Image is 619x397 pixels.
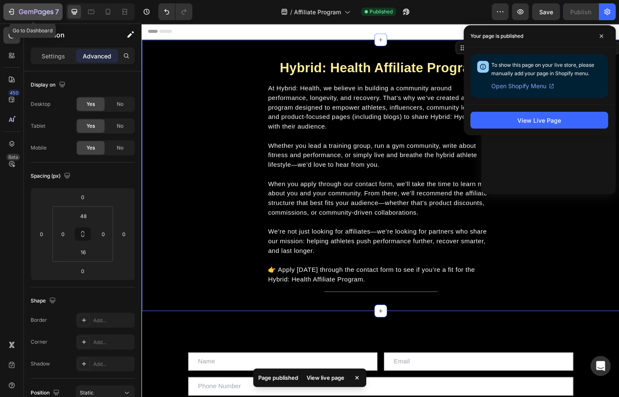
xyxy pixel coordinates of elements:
[31,316,47,324] div: Border
[35,228,48,240] input: 0
[93,339,133,346] div: Add...
[93,360,133,368] div: Add...
[290,8,292,16] span: /
[87,122,95,130] span: Yes
[517,116,561,125] div: View Live Page
[75,210,92,222] input: 3xl
[294,8,341,16] span: Affiliate Program
[441,21,478,31] button: AI Content
[470,32,523,40] p: Your page is published
[31,171,72,182] div: Spacing (px)
[258,373,298,382] p: Page published
[31,295,58,307] div: Shape
[563,3,598,20] button: Publish
[491,62,594,76] span: To show this page on your live store, please manually add your page in Shopify menu.
[49,347,249,367] input: Name
[31,144,47,152] div: Mobile
[87,144,95,152] span: Yes
[590,356,611,376] div: Open Intercom Messenger
[8,89,20,96] div: 450
[117,100,123,108] span: No
[74,191,91,203] input: 0
[3,3,63,20] button: 7
[80,389,94,396] span: Static
[31,360,50,368] div: Shadow
[370,8,393,16] span: Published
[117,144,123,152] span: No
[31,338,47,346] div: Corner
[83,52,111,60] p: Advanced
[6,154,20,160] div: Beta
[74,265,91,277] input: 0
[302,372,349,384] div: View live page
[491,81,546,91] span: Open Shopify Menu
[41,30,110,40] p: Section
[93,317,133,324] div: Add...
[158,3,192,20] div: Undo/Redo
[570,8,591,16] div: Publish
[87,100,95,108] span: Yes
[31,122,45,130] div: Tablet
[118,228,130,240] input: 0
[55,7,59,17] p: 7
[142,24,619,397] iframe: To enrich screen reader interactions, please activate Accessibility in Grammarly extension settings
[31,79,67,91] div: Display on
[539,8,553,16] span: Save
[42,52,65,60] p: Settings
[75,246,92,258] input: l
[470,112,608,129] button: View Live Page
[255,347,455,367] input: Email
[57,228,69,240] input: 0px
[532,3,560,20] button: Save
[97,228,110,240] input: 0px
[117,122,123,130] span: No
[31,100,50,108] div: Desktop
[49,373,455,393] input: Phone Number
